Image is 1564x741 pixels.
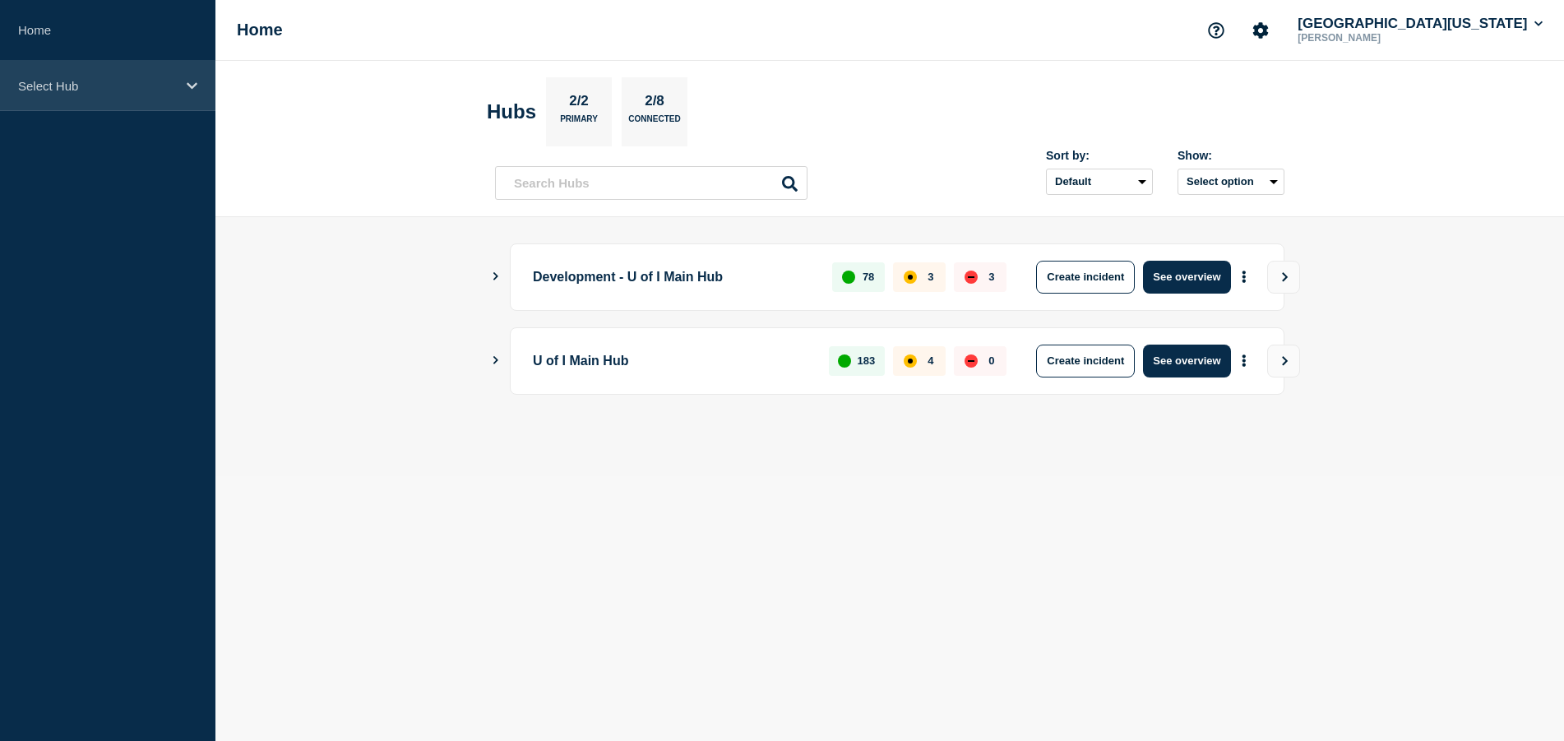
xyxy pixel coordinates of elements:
[965,354,978,368] div: down
[863,271,874,283] p: 78
[1178,169,1284,195] button: Select option
[928,271,933,283] p: 3
[492,354,500,367] button: Show Connected Hubs
[988,271,994,283] p: 3
[904,354,917,368] div: affected
[1046,149,1153,162] div: Sort by:
[1199,13,1233,48] button: Support
[904,271,917,284] div: affected
[1294,16,1546,32] button: [GEOGRAPHIC_DATA][US_STATE]
[1233,345,1255,376] button: More actions
[1046,169,1153,195] select: Sort by
[1178,149,1284,162] div: Show:
[1036,345,1135,377] button: Create incident
[1233,262,1255,292] button: More actions
[487,100,536,123] h2: Hubs
[988,354,994,367] p: 0
[1036,261,1135,294] button: Create incident
[495,166,807,200] input: Search Hubs
[1267,261,1300,294] button: View
[533,261,813,294] p: Development - U of I Main Hub
[858,354,876,367] p: 183
[563,93,595,114] p: 2/2
[1143,261,1230,294] button: See overview
[18,79,176,93] p: Select Hub
[1143,345,1230,377] button: See overview
[533,345,810,377] p: U of I Main Hub
[928,354,933,367] p: 4
[842,271,855,284] div: up
[965,271,978,284] div: down
[492,271,500,283] button: Show Connected Hubs
[560,114,598,132] p: Primary
[237,21,283,39] h1: Home
[838,354,851,368] div: up
[639,93,671,114] p: 2/8
[1267,345,1300,377] button: View
[628,114,680,132] p: Connected
[1294,32,1465,44] p: [PERSON_NAME]
[1243,13,1278,48] button: Account settings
